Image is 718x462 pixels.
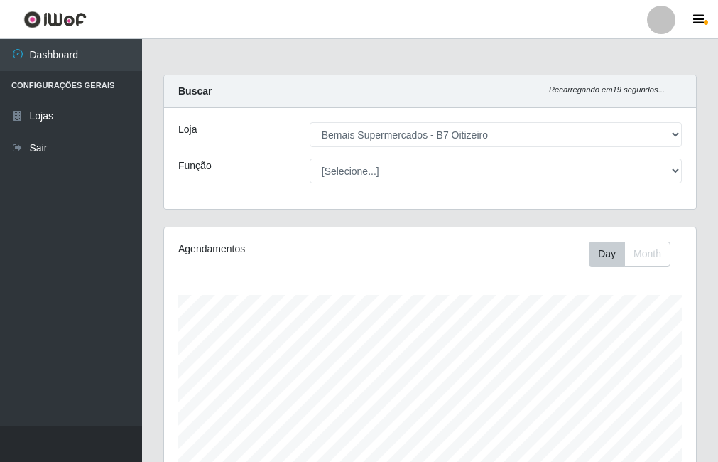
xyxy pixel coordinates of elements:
[23,11,87,28] img: CoreUI Logo
[178,242,376,257] div: Agendamentos
[624,242,670,267] button: Month
[178,85,212,97] strong: Buscar
[178,159,212,173] label: Função
[178,122,197,137] label: Loja
[589,242,670,267] div: First group
[589,242,682,267] div: Toolbar with button groups
[549,85,665,94] i: Recarregando em 19 segundos...
[589,242,625,267] button: Day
